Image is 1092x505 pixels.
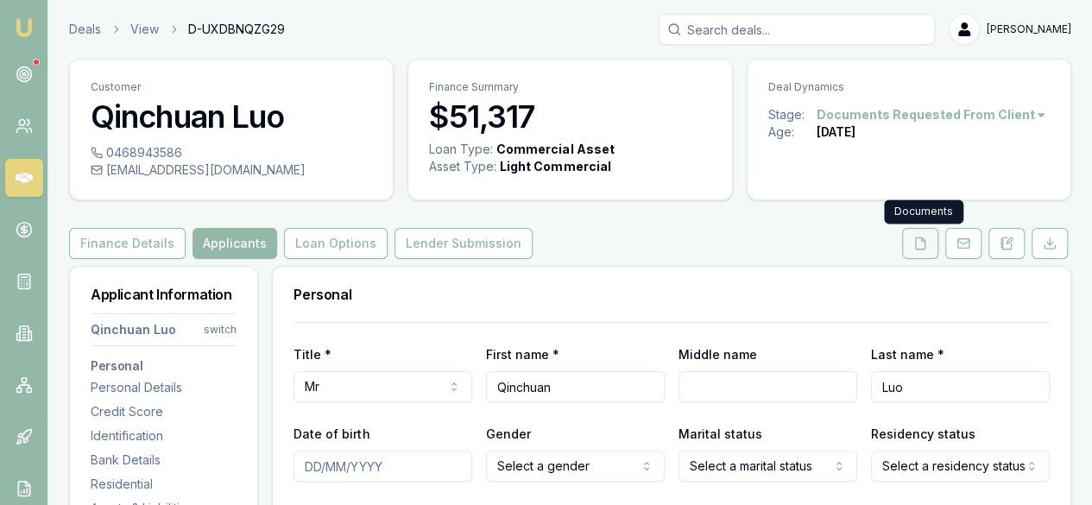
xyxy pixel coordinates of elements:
label: Marital status [679,426,762,441]
div: switch [204,323,237,337]
div: [EMAIL_ADDRESS][DOMAIN_NAME] [91,161,372,179]
button: Applicants [193,228,277,259]
div: Stage: [768,106,817,123]
label: Last name * [871,347,944,362]
img: emu-icon-u.png [14,17,35,38]
div: Qinchuan Luo [91,321,176,338]
a: Applicants [189,228,281,259]
button: Documents Requested From Client [817,106,1047,123]
a: Deals [69,21,101,38]
div: Documents [884,199,963,224]
div: [DATE] [817,123,855,141]
div: Light Commercial [500,158,610,175]
label: Title * [294,347,331,362]
div: Credit Score [91,403,237,420]
label: First name * [486,347,559,362]
div: Asset Type : [429,158,496,175]
p: Customer [91,80,372,94]
h3: Applicant Information [91,287,237,301]
p: Deal Dynamics [768,80,1050,94]
a: Loan Options [281,228,391,259]
div: Bank Details [91,451,237,469]
label: Middle name [679,347,757,362]
input: DD/MM/YYYY [294,451,472,482]
div: Age: [768,123,817,141]
h3: Qinchuan Luo [91,99,372,134]
span: [PERSON_NAME] [987,22,1071,36]
div: 0468943586 [91,144,372,161]
button: Lender Submission [395,228,533,259]
h3: Personal [91,360,237,372]
div: Personal Details [91,379,237,396]
div: Loan Type: [429,141,493,158]
nav: breadcrumb [69,21,285,38]
div: Commercial Asset [496,141,614,158]
h3: $51,317 [429,99,710,134]
span: D-UXDBNQZG29 [188,21,285,38]
button: Loan Options [284,228,388,259]
div: Identification [91,427,237,445]
a: Lender Submission [391,228,536,259]
label: Residency status [871,426,975,441]
div: Residential [91,476,237,493]
a: View [130,21,159,38]
p: Finance Summary [429,80,710,94]
h3: Personal [294,287,1050,301]
label: Gender [486,426,531,441]
label: Date of birth [294,426,369,441]
input: Search deals [659,14,935,45]
button: Finance Details [69,228,186,259]
a: Finance Details [69,228,189,259]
